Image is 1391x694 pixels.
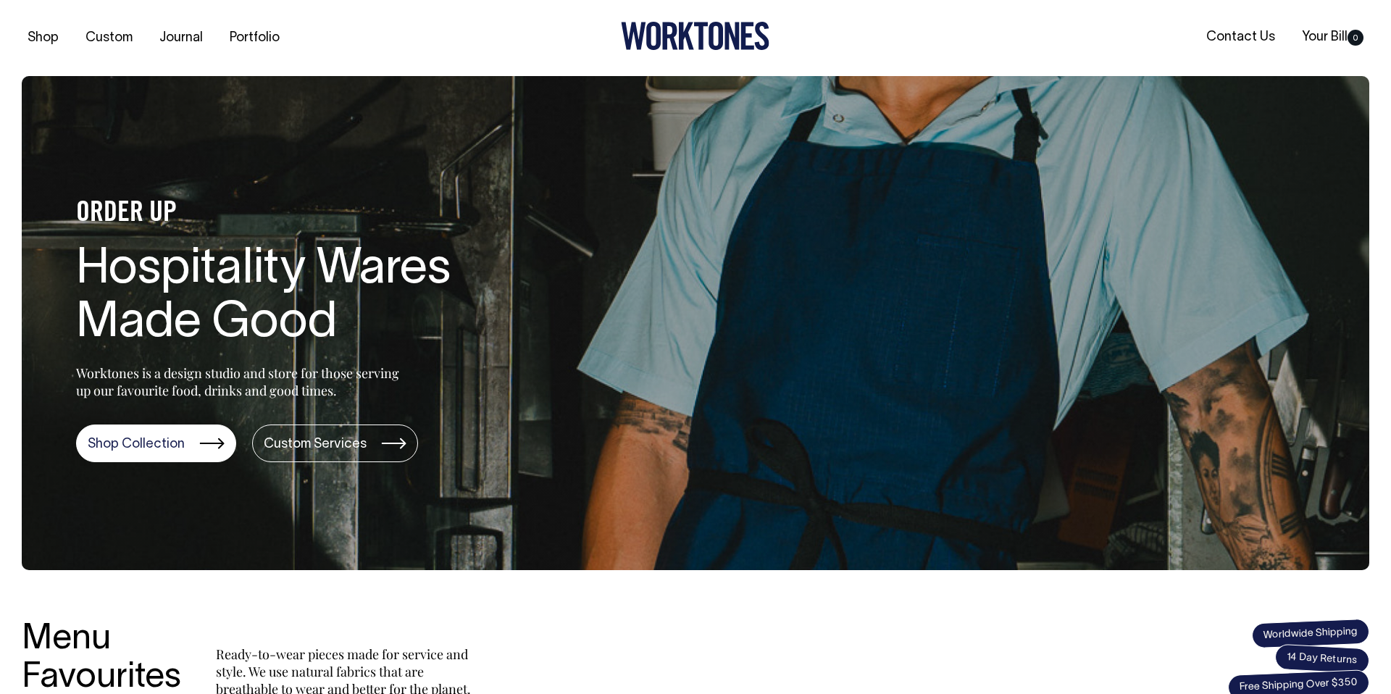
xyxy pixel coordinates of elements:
a: Contact Us [1200,25,1281,49]
a: Custom [80,26,138,50]
h1: Hospitality Wares Made Good [76,243,540,352]
h4: ORDER UP [76,198,540,229]
a: Portfolio [224,26,285,50]
span: 0 [1348,30,1363,46]
a: Shop Collection [76,425,236,462]
a: Your Bill0 [1296,25,1369,49]
p: Worktones is a design studio and store for those serving up our favourite food, drinks and good t... [76,364,406,399]
span: Worldwide Shipping [1251,618,1369,648]
span: 14 Day Returns [1274,644,1370,674]
a: Custom Services [252,425,418,462]
a: Journal [154,26,209,50]
a: Shop [22,26,64,50]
